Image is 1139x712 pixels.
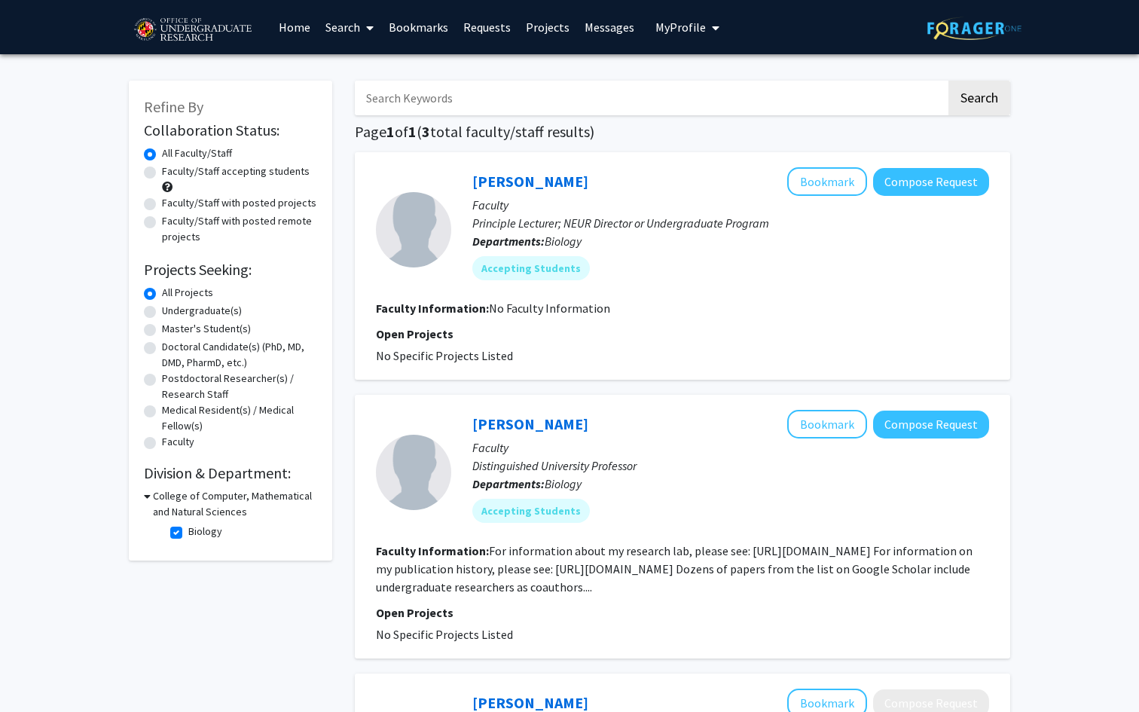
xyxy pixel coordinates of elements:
h2: Collaboration Status: [144,121,317,139]
button: Add William Fagan to Bookmarks [787,410,867,439]
b: Faculty Information: [376,543,489,558]
button: Compose Request to Hilary Bierman [873,168,989,196]
iframe: Chat [11,644,64,701]
label: Master's Student(s) [162,321,251,337]
p: Distinguished University Professor [472,457,989,475]
p: Principle Lecturer; NEUR Director or Undergraduate Program [472,214,989,232]
span: Refine By [144,97,203,116]
fg-read-more: For information about my research lab, please see: [URL][DOMAIN_NAME] For information on my publi... [376,543,973,594]
a: Requests [456,1,518,53]
span: No Faculty Information [489,301,610,316]
label: All Projects [162,285,213,301]
a: [PERSON_NAME] [472,693,588,712]
span: Biology [545,234,582,249]
a: [PERSON_NAME] [472,414,588,433]
h2: Division & Department: [144,464,317,482]
label: All Faculty/Staff [162,145,232,161]
span: My Profile [655,20,706,35]
img: ForagerOne Logo [927,17,1021,40]
span: 1 [386,122,395,141]
button: Add Hilary Bierman to Bookmarks [787,167,867,196]
h1: Page of ( total faculty/staff results) [355,123,1010,141]
a: [PERSON_NAME] [472,172,588,191]
a: Search [318,1,381,53]
button: Compose Request to William Fagan [873,411,989,439]
label: Faculty/Staff accepting students [162,163,310,179]
label: Faculty/Staff with posted remote projects [162,213,317,245]
a: Home [271,1,318,53]
b: Departments: [472,234,545,249]
button: Search [948,81,1010,115]
b: Faculty Information: [376,301,489,316]
p: Open Projects [376,325,989,343]
img: University of Maryland Logo [129,11,256,49]
input: Search Keywords [355,81,946,115]
a: Bookmarks [381,1,456,53]
p: Faculty [472,196,989,214]
label: Undergraduate(s) [162,303,242,319]
p: Faculty [472,439,989,457]
mat-chip: Accepting Students [472,499,590,523]
label: Doctoral Candidate(s) (PhD, MD, DMD, PharmD, etc.) [162,339,317,371]
span: No Specific Projects Listed [376,627,513,642]
label: Biology [188,524,222,539]
label: Medical Resident(s) / Medical Fellow(s) [162,402,317,434]
span: Biology [545,476,582,491]
p: Open Projects [376,604,989,622]
a: Messages [577,1,642,53]
a: Projects [518,1,577,53]
label: Faculty [162,434,194,450]
mat-chip: Accepting Students [472,256,590,280]
h2: Projects Seeking: [144,261,317,279]
b: Departments: [472,476,545,491]
span: 3 [422,122,430,141]
label: Postdoctoral Researcher(s) / Research Staff [162,371,317,402]
h3: College of Computer, Mathematical and Natural Sciences [153,488,317,520]
span: 1 [408,122,417,141]
label: Faculty/Staff with posted projects [162,195,316,211]
span: No Specific Projects Listed [376,348,513,363]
